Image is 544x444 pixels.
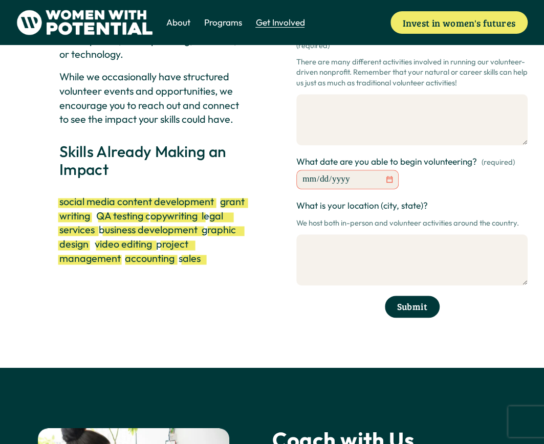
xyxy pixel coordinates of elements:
[59,195,214,208] span: social media content development
[296,156,477,168] span: What date are you able to begin volunteering?
[179,252,201,264] span: sales
[385,296,440,318] button: Submit
[296,214,528,232] p: We host both in-person and volunteer activities around the country.
[99,223,198,236] span: business development
[255,16,304,29] span: Get Involved
[96,209,143,222] span: QA testing
[166,15,190,30] a: folder dropdown
[166,16,190,29] span: About
[145,209,198,222] span: copywriting
[125,252,175,264] span: accounting
[255,15,304,30] a: folder dropdown
[59,237,190,264] span: project management
[204,16,242,29] span: Programs
[59,70,248,126] p: While we occasionally have structured volunteer events and opportunities, we encourage you to rea...
[296,40,330,51] span: (required)
[59,143,248,178] h3: Skills Already Making an Impact
[59,195,247,222] span: grant writing
[95,237,152,250] span: video editing
[296,53,528,92] p: There are many different activities involved in running our volunteer-driven nonprofit. Remember ...
[59,209,225,236] span: legal services
[481,157,514,168] span: (required)
[390,11,528,34] a: Invest in women's futures
[16,10,153,35] img: Women With Potential
[204,15,242,30] a: folder dropdown
[296,199,428,212] span: What is your location (city, state)?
